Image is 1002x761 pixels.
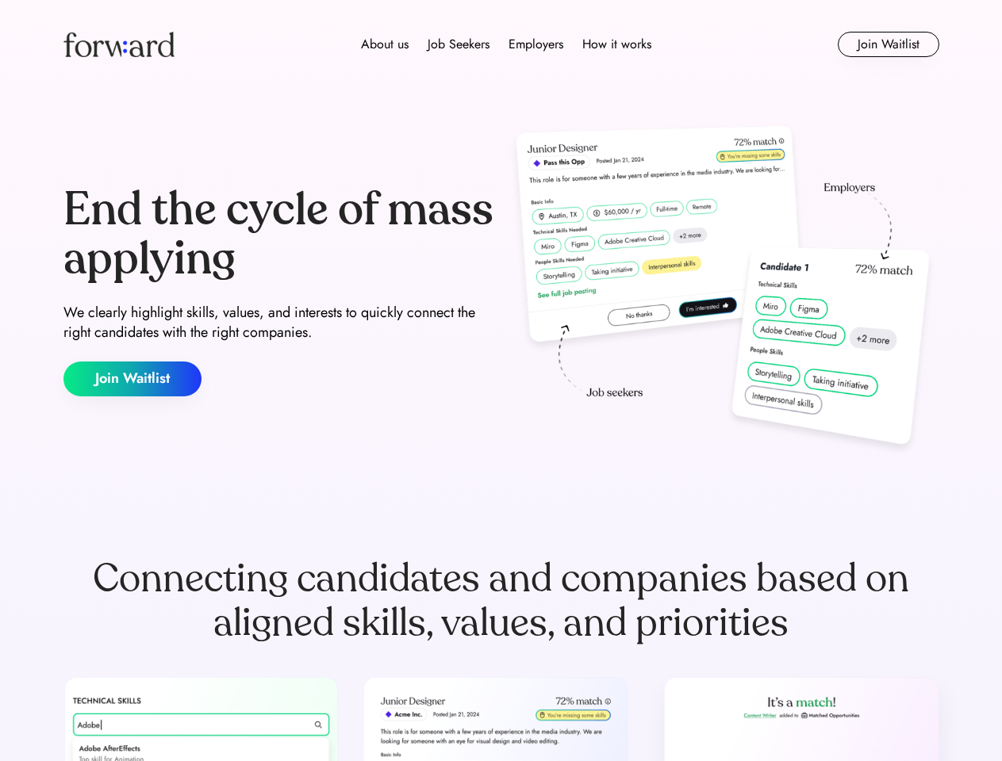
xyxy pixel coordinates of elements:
div: Employers [509,35,563,54]
div: About us [361,35,409,54]
img: hero-image.png [508,120,939,461]
div: End the cycle of mass applying [63,185,495,283]
img: Forward logo [63,32,175,57]
button: Join Waitlist [838,32,939,57]
button: Join Waitlist [63,361,202,396]
div: We clearly highlight skills, values, and interests to quickly connect the right candidates with t... [63,303,495,342]
div: Connecting candidates and companies based on aligned skills, values, and priorities [63,556,939,645]
div: Job Seekers [428,35,489,54]
div: How it works [582,35,651,54]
